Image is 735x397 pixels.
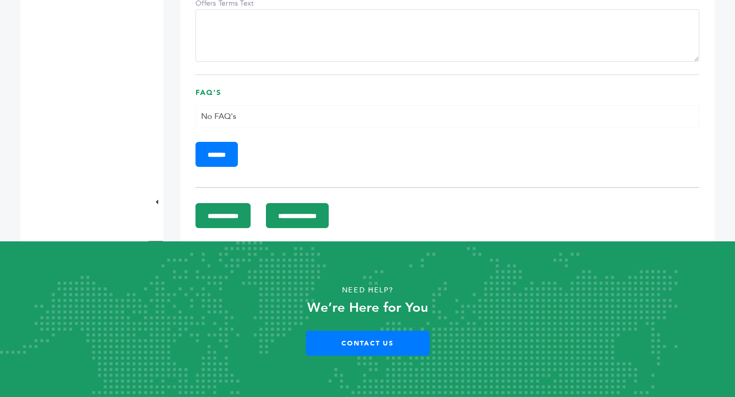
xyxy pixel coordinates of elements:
[195,88,699,106] h3: FAQ's
[201,111,236,122] span: No FAQ's
[37,283,698,298] p: Need Help?
[306,331,430,356] a: Contact Us
[307,299,428,317] strong: We’re Here for You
